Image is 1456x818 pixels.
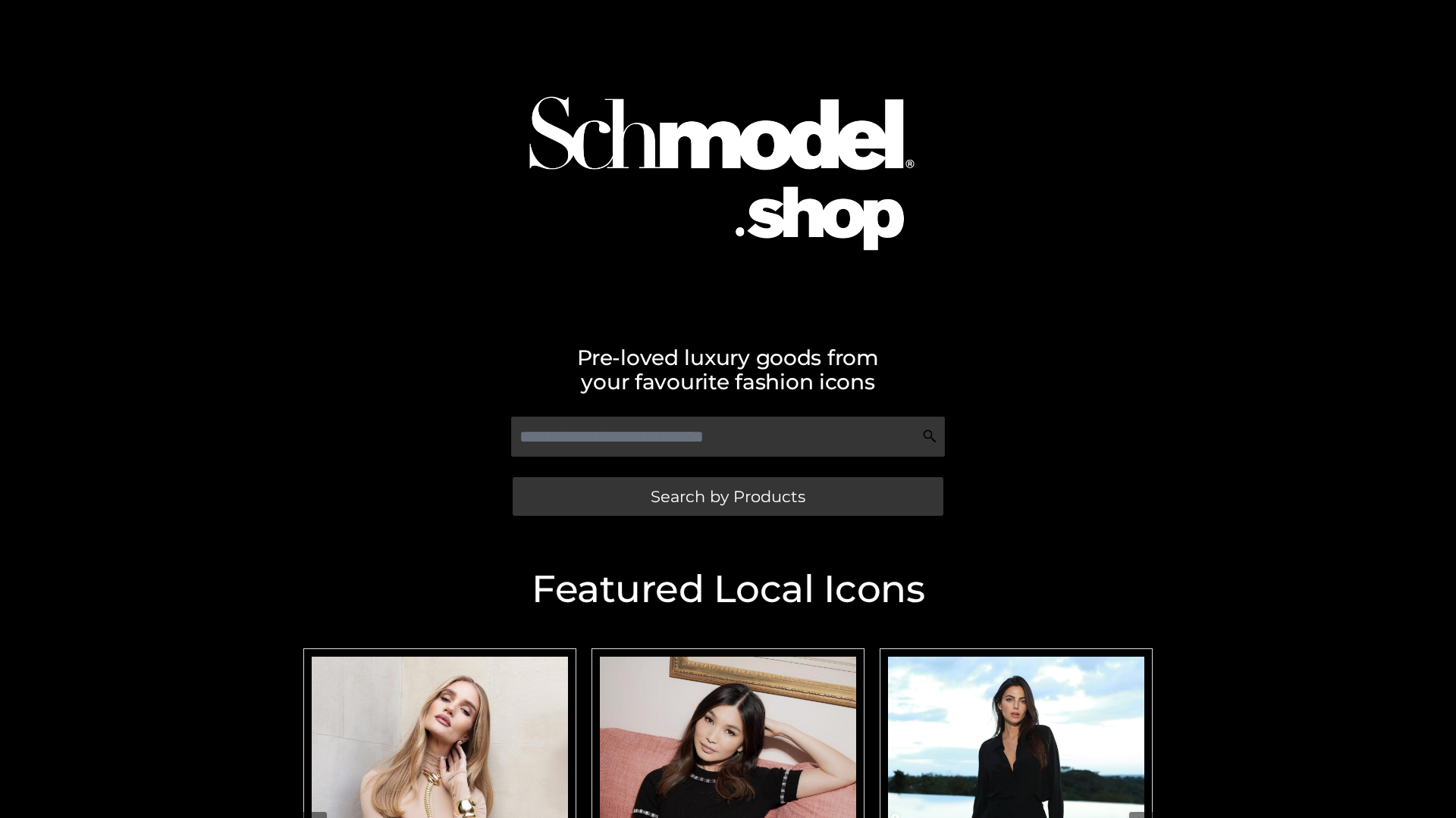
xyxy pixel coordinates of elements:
h2: Pre-loved luxury goods from your favourite fashion icons [296,345,1160,394]
a: Search by Products [513,477,943,516]
img: Search Icon [922,429,937,444]
h2: Featured Local Icons​ [296,570,1160,608]
span: Search by Products [651,489,805,504]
